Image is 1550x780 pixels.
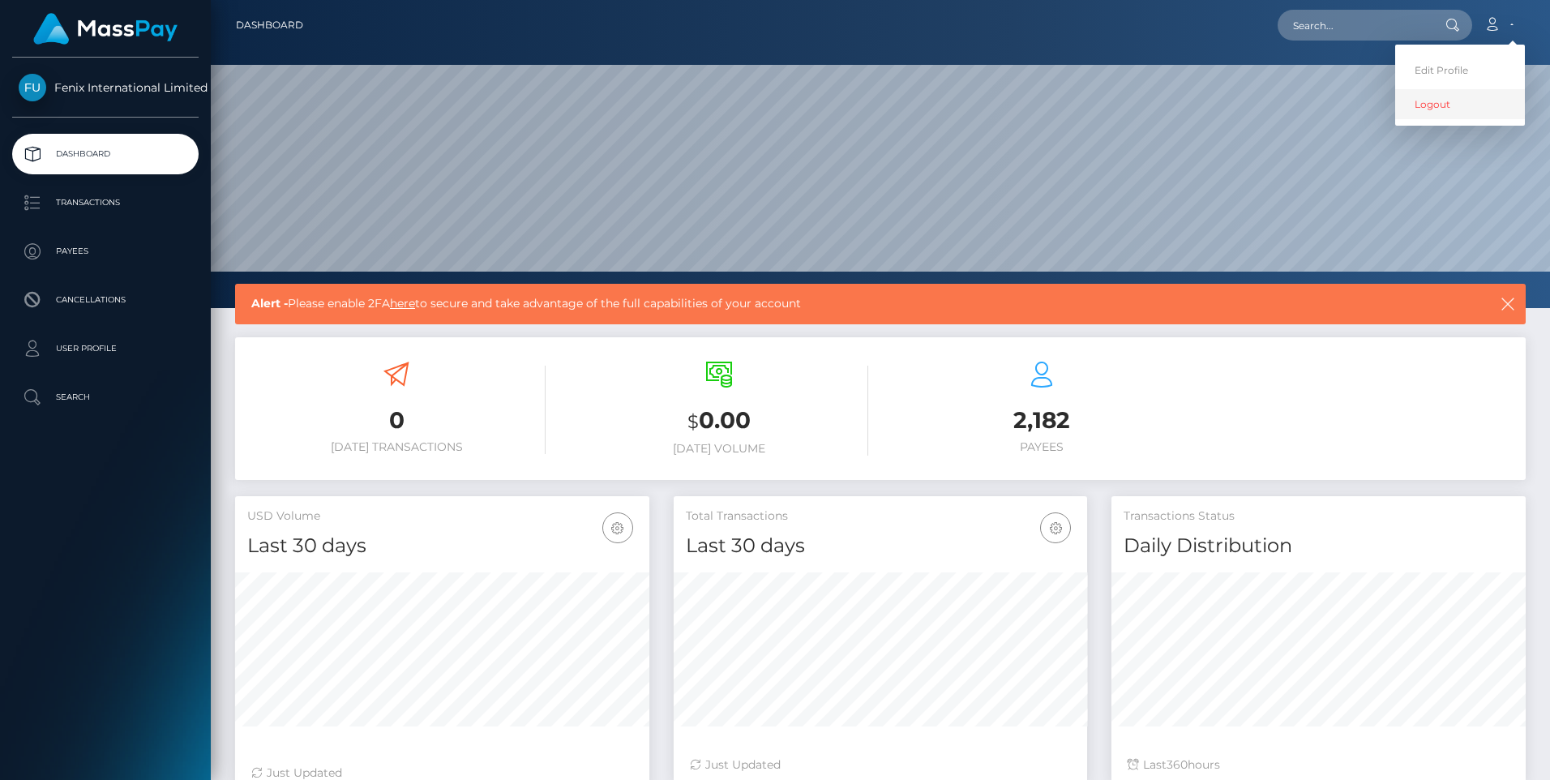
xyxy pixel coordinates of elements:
[19,74,46,101] img: Fenix International Limited - USD
[19,385,192,409] p: Search
[251,295,1371,312] span: Please enable 2FA to secure and take advantage of the full capabilities of your account
[570,405,868,438] h3: 0.00
[893,405,1191,436] h3: 2,182
[1167,757,1188,772] span: 360
[1128,756,1509,774] div: Last hours
[686,532,1076,560] h4: Last 30 days
[12,231,199,272] a: Payees
[1395,55,1525,85] a: Edit Profile
[12,134,199,174] a: Dashboard
[251,296,288,311] b: Alert -
[247,532,637,560] h4: Last 30 days
[690,756,1072,774] div: Just Updated
[570,442,868,456] h6: [DATE] Volume
[12,377,199,418] a: Search
[19,191,192,215] p: Transactions
[247,405,546,436] h3: 0
[1395,89,1525,119] a: Logout
[893,440,1191,454] h6: Payees
[687,410,699,433] small: $
[1124,532,1514,560] h4: Daily Distribution
[19,288,192,312] p: Cancellations
[12,182,199,223] a: Transactions
[686,508,1076,525] h5: Total Transactions
[19,336,192,361] p: User Profile
[236,8,303,42] a: Dashboard
[247,440,546,454] h6: [DATE] Transactions
[12,328,199,369] a: User Profile
[12,280,199,320] a: Cancellations
[247,508,637,525] h5: USD Volume
[19,239,192,264] p: Payees
[19,142,192,166] p: Dashboard
[33,13,178,45] img: MassPay Logo
[1278,10,1430,41] input: Search...
[12,80,199,95] span: Fenix International Limited - USD
[1124,508,1514,525] h5: Transactions Status
[390,296,415,311] a: here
